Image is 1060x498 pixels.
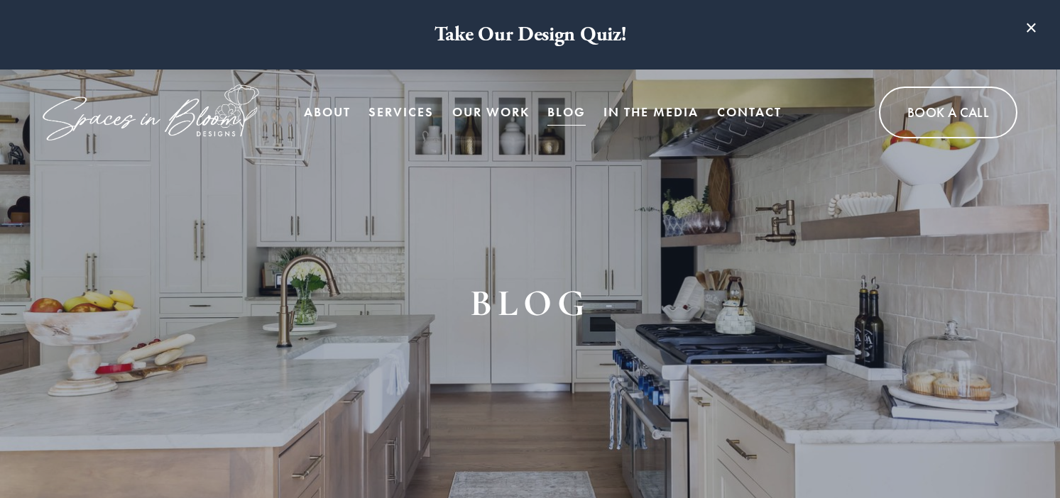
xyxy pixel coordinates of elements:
a: Services [368,98,434,126]
a: Our Work [452,98,530,126]
a: About [304,98,351,126]
a: Blog [547,98,586,126]
img: Spaces in Bloom Designs [43,84,259,140]
a: Book A Call [879,87,1017,138]
a: In the Media [603,98,699,126]
a: Contact [717,98,782,126]
h1: BLOG [427,277,634,328]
